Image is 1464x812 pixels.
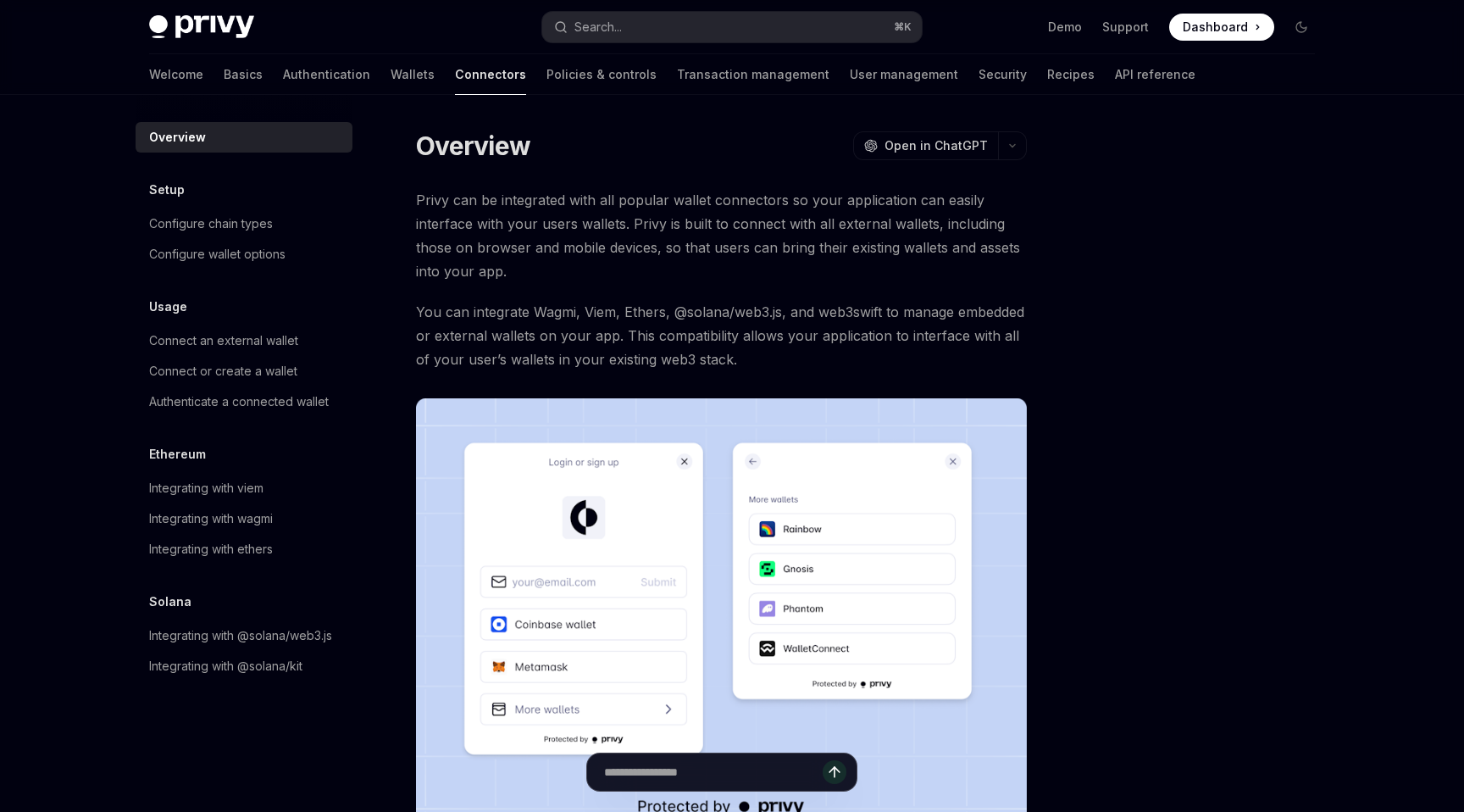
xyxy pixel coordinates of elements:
div: Configure wallet options [149,244,286,264]
button: Toggle dark mode [1288,14,1315,41]
a: Integrating with @solana/web3.js [136,620,352,651]
h5: Solana [149,592,191,612]
a: Authenticate a connected wallet [136,387,352,417]
div: Connect an external wallet [149,331,298,351]
button: Send message [823,760,846,784]
a: Policies & controls [546,54,657,95]
a: Connect an external wallet [136,325,352,356]
a: Integrating with wagmi [136,503,352,534]
a: Integrating with @solana/kit [136,651,352,681]
a: Overview [136,122,352,153]
h1: Overview [416,131,530,161]
div: Authenticate a connected wallet [149,392,329,412]
a: Configure chain types [136,209,352,239]
a: Support [1102,19,1149,36]
a: Demo [1048,19,1082,36]
div: Configure chain types [149,214,273,234]
div: Connect or create a wallet [149,361,297,381]
h5: Setup [149,180,185,200]
a: Integrating with ethers [136,534,352,565]
a: Integrating with viem [136,473,352,503]
span: You can integrate Wagmi, Viem, Ethers, @solana/web3.js, and web3swift to manage embedded or exter... [416,300,1027,371]
h5: Ethereum [149,444,206,464]
a: Wallets [391,54,435,95]
div: Integrating with @solana/kit [149,656,302,676]
div: Integrating with ethers [149,539,273,559]
span: ⌘ K [894,20,912,34]
div: Search... [574,17,622,37]
a: Dashboard [1169,14,1274,41]
span: Privy can be integrated with all popular wallet connectors so your application can easily interfa... [416,188,1027,283]
a: User management [850,54,958,95]
button: Open in ChatGPT [853,131,998,160]
a: Transaction management [677,54,829,95]
span: Open in ChatGPT [884,137,988,154]
h5: Usage [149,297,187,317]
div: Integrating with wagmi [149,509,273,529]
a: Connect or create a wallet [136,356,352,387]
a: API reference [1115,54,1195,95]
a: Configure wallet options [136,239,352,270]
a: Connectors [455,54,526,95]
a: Welcome [149,54,203,95]
a: Security [979,54,1027,95]
a: Recipes [1047,54,1095,95]
a: Authentication [283,54,370,95]
div: Integrating with @solana/web3.js [149,626,332,646]
img: dark logo [149,15,254,39]
a: Basics [224,54,263,95]
div: Integrating with viem [149,478,263,498]
button: Search...⌘K [542,12,922,42]
span: Dashboard [1183,19,1248,36]
div: Overview [149,127,206,147]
